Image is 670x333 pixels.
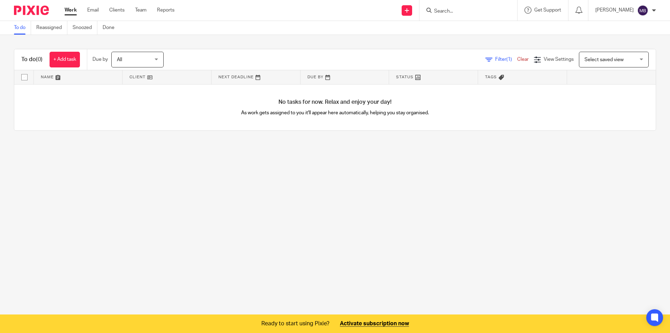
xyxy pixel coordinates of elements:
a: Reports [157,7,174,14]
span: All [117,57,122,62]
span: Filter [495,57,517,62]
a: Clear [517,57,529,62]
a: Done [103,21,120,35]
p: Due by [92,56,108,63]
a: Reassigned [36,21,67,35]
img: svg%3E [637,5,648,16]
a: Team [135,7,147,14]
input: Search [433,8,496,15]
img: Pixie [14,6,49,15]
h1: To do [21,56,43,63]
a: Work [65,7,77,14]
p: As work gets assigned to you it'll appear here automatically, helping you stay organised. [175,109,496,116]
span: (0) [36,57,43,62]
a: Email [87,7,99,14]
a: + Add task [50,52,80,67]
span: Get Support [534,8,561,13]
h4: No tasks for now. Relax and enjoy your day! [14,99,656,106]
p: [PERSON_NAME] [595,7,634,14]
span: Select saved view [585,57,624,62]
a: Clients [109,7,125,14]
a: Snoozed [73,21,97,35]
span: (1) [506,57,512,62]
a: To do [14,21,31,35]
span: Tags [485,75,497,79]
span: View Settings [544,57,574,62]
